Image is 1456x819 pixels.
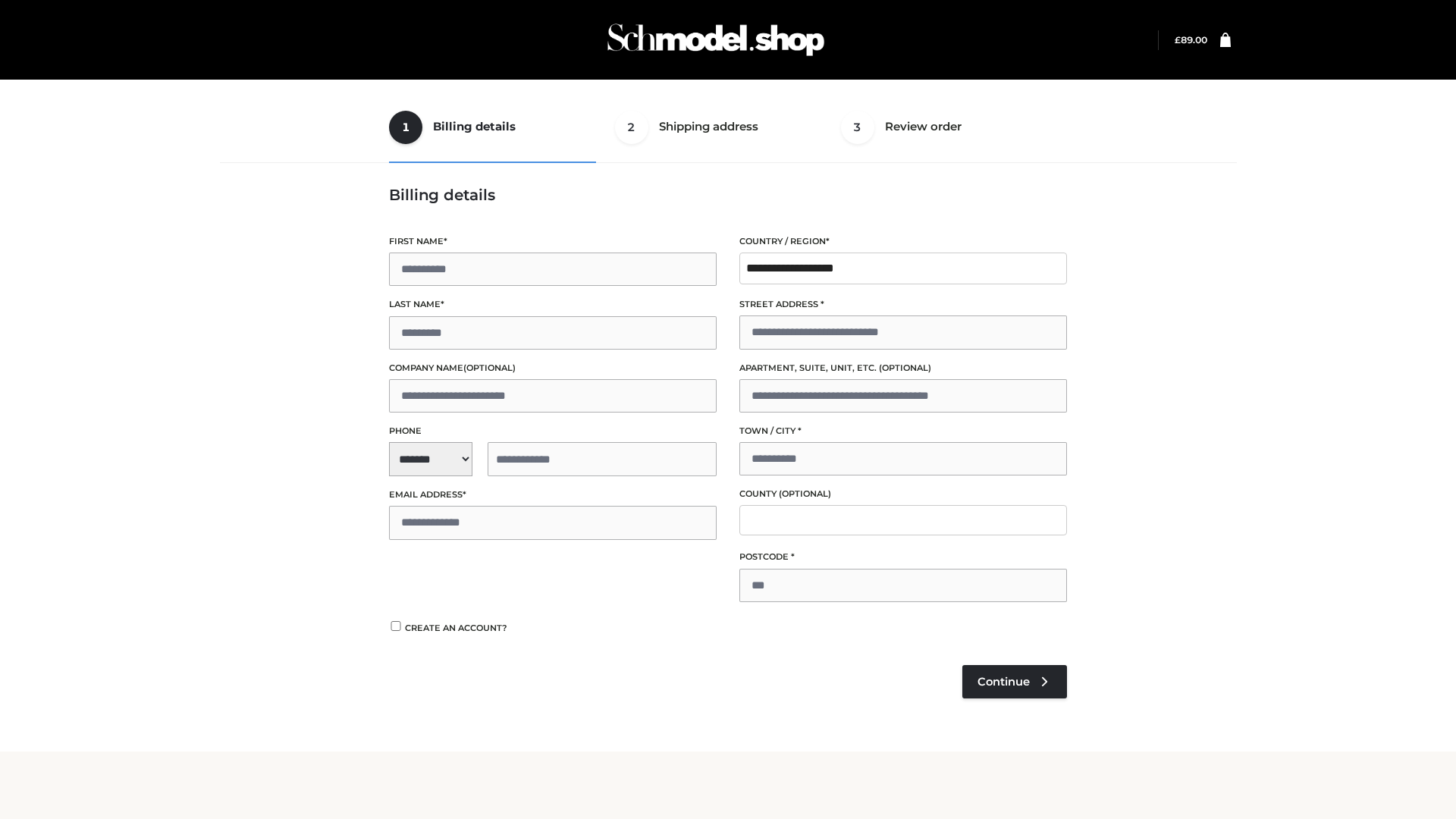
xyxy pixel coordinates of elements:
[389,488,717,502] label: Email address
[389,361,717,375] label: Company name
[463,362,516,373] span: (optional)
[739,297,1067,312] label: Street address
[739,424,1067,438] label: Town / City
[602,10,830,70] img: Schmodel Admin 964
[977,675,1030,689] span: Continue
[1175,34,1207,45] bdi: 89.00
[1175,34,1207,45] a: £89.00
[739,487,1067,501] label: County
[389,234,717,249] label: First name
[405,623,507,633] span: Create an account?
[389,621,403,631] input: Create an account?
[739,234,1067,249] label: Country / Region
[962,665,1067,698] a: Continue
[389,186,1067,204] h3: Billing details
[879,362,931,373] span: (optional)
[389,297,717,312] label: Last name
[779,488,831,499] span: (optional)
[1175,34,1181,45] span: £
[739,550,1067,564] label: Postcode
[739,361,1067,375] label: Apartment, suite, unit, etc.
[389,424,717,438] label: Phone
